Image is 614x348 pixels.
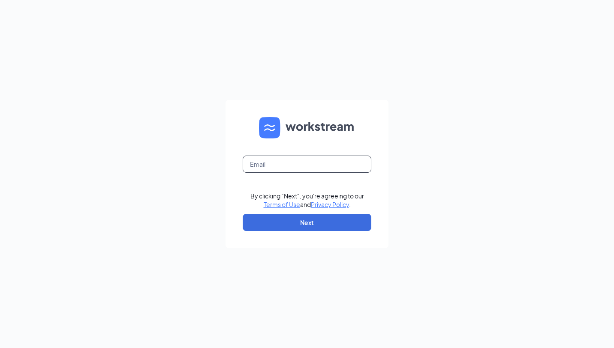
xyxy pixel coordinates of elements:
a: Terms of Use [264,201,300,208]
button: Next [243,214,371,231]
a: Privacy Policy [311,201,349,208]
img: WS logo and Workstream text [259,117,355,138]
input: Email [243,156,371,173]
div: By clicking "Next", you're agreeing to our and . [250,192,364,209]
